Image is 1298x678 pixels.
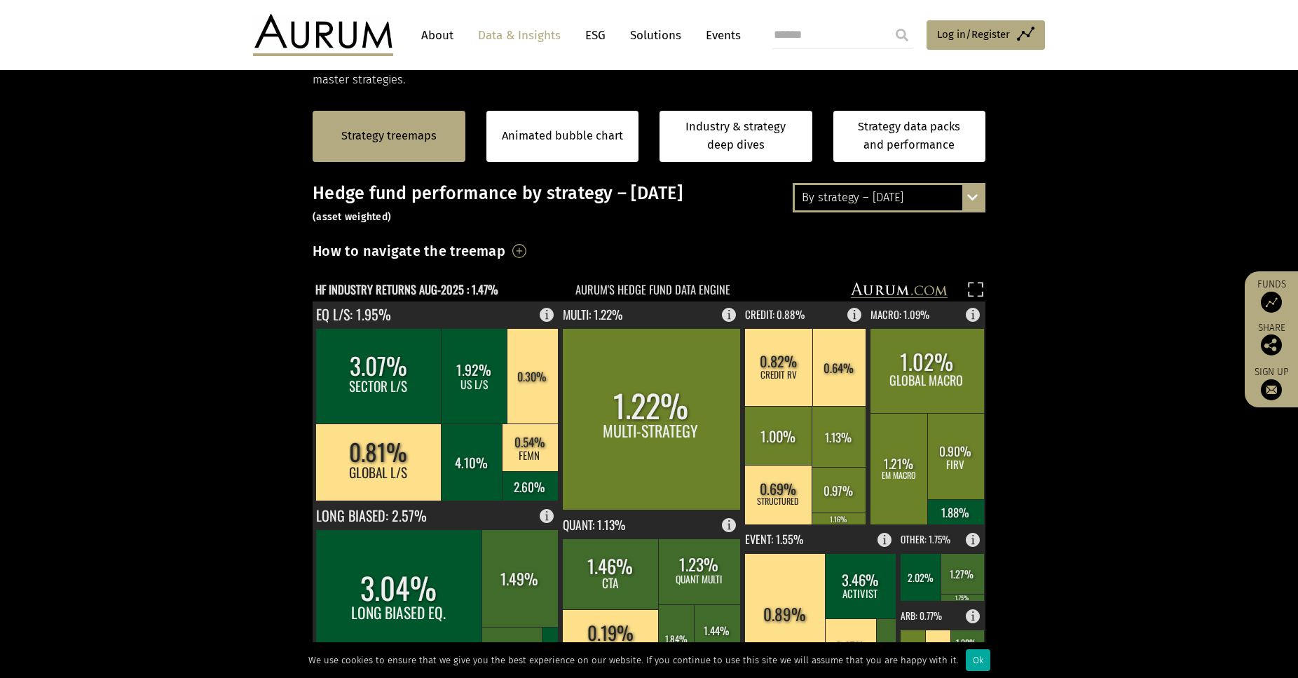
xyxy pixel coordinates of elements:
a: Funds [1252,278,1291,313]
a: Events [699,22,741,48]
input: Submit [888,21,916,49]
a: Animated bubble chart [502,127,623,145]
small: (asset weighted) [313,211,391,223]
a: ESG [578,22,613,48]
h3: How to navigate the treemap [313,239,505,263]
a: Sign up [1252,366,1291,400]
img: Sign up to our newsletter [1261,379,1282,400]
img: Share this post [1261,334,1282,355]
div: Share [1252,323,1291,355]
img: Access Funds [1261,292,1282,313]
span: Log in/Register [937,26,1010,43]
img: Aurum [253,14,393,56]
a: Strategy data packs and performance [833,111,986,162]
a: About [414,22,460,48]
div: By strategy – [DATE] [795,185,983,210]
a: Log in/Register [927,20,1045,50]
div: Ok [966,649,990,671]
a: Industry & strategy deep dives [660,111,812,162]
h3: Hedge fund performance by strategy – [DATE] [313,183,985,225]
a: Solutions [623,22,688,48]
a: Data & Insights [471,22,568,48]
a: Strategy treemaps [341,127,437,145]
